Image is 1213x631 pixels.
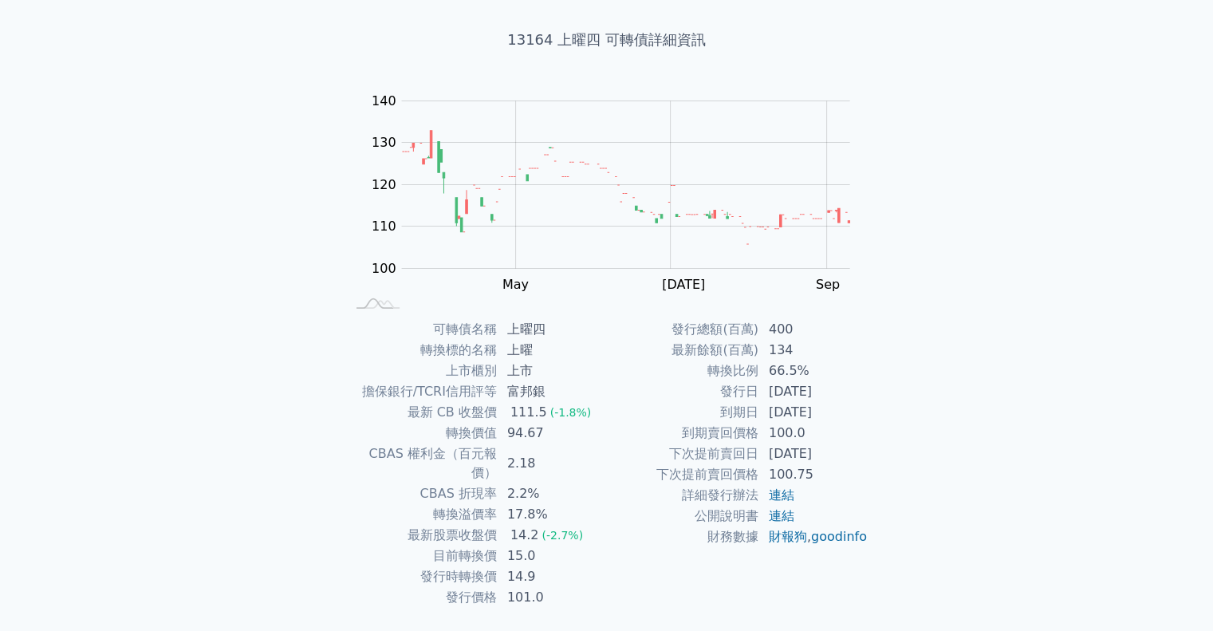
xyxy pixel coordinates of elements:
td: 擔保銀行/TCRI信用評等 [345,381,498,402]
td: 下次提前賣回日 [607,444,759,464]
td: 66.5% [759,361,868,381]
td: [DATE] [759,444,868,464]
tspan: 100 [372,261,396,276]
td: 最新 CB 收盤價 [345,402,498,423]
td: CBAS 權利金（百元報價） [345,444,498,483]
td: 2.2% [498,483,607,504]
a: goodinfo [811,529,867,544]
td: CBAS 折現率 [345,483,498,504]
td: [DATE] [759,402,868,423]
div: 111.5 [507,403,550,422]
td: 上市櫃別 [345,361,498,381]
a: 連結 [769,487,794,503]
td: 400 [759,319,868,340]
tspan: 110 [372,219,396,234]
td: 轉換溢價率 [345,504,498,525]
td: 財務數據 [607,526,759,547]
g: Chart [363,93,873,292]
td: 94.67 [498,423,607,444]
span: (-1.8%) [550,406,592,419]
td: 上市 [498,361,607,381]
div: 14.2 [507,526,542,545]
td: 到期賣回價格 [607,423,759,444]
tspan: Sep [816,277,840,292]
td: 100.75 [759,464,868,485]
td: 詳細發行辦法 [607,485,759,506]
td: 目前轉換價 [345,546,498,566]
a: 財報狗 [769,529,807,544]
h1: 13164 上曜四 可轉債詳細資訊 [326,29,888,51]
td: 15.0 [498,546,607,566]
td: 上曜 [498,340,607,361]
td: 上曜四 [498,319,607,340]
tspan: 120 [372,177,396,192]
td: [DATE] [759,381,868,402]
td: 下次提前賣回價格 [607,464,759,485]
td: 轉換價值 [345,423,498,444]
td: 發行價格 [345,587,498,608]
td: 到期日 [607,402,759,423]
tspan: [DATE] [662,277,705,292]
td: 發行時轉換價 [345,566,498,587]
td: 可轉債名稱 [345,319,498,340]
td: 發行總額(百萬) [607,319,759,340]
td: 14.9 [498,566,607,587]
td: 最新餘額(百萬) [607,340,759,361]
td: 轉換標的名稱 [345,340,498,361]
td: 100.0 [759,423,868,444]
td: 轉換比例 [607,361,759,381]
td: 最新股票收盤價 [345,525,498,546]
td: , [759,526,868,547]
td: 公開說明書 [607,506,759,526]
a: 連結 [769,508,794,523]
tspan: May [502,277,529,292]
tspan: 130 [372,135,396,150]
td: 發行日 [607,381,759,402]
td: 2.18 [498,444,607,483]
td: 富邦銀 [498,381,607,402]
td: 17.8% [498,504,607,525]
td: 101.0 [498,587,607,608]
span: (-2.7%) [542,529,583,542]
tspan: 140 [372,93,396,108]
td: 134 [759,340,868,361]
